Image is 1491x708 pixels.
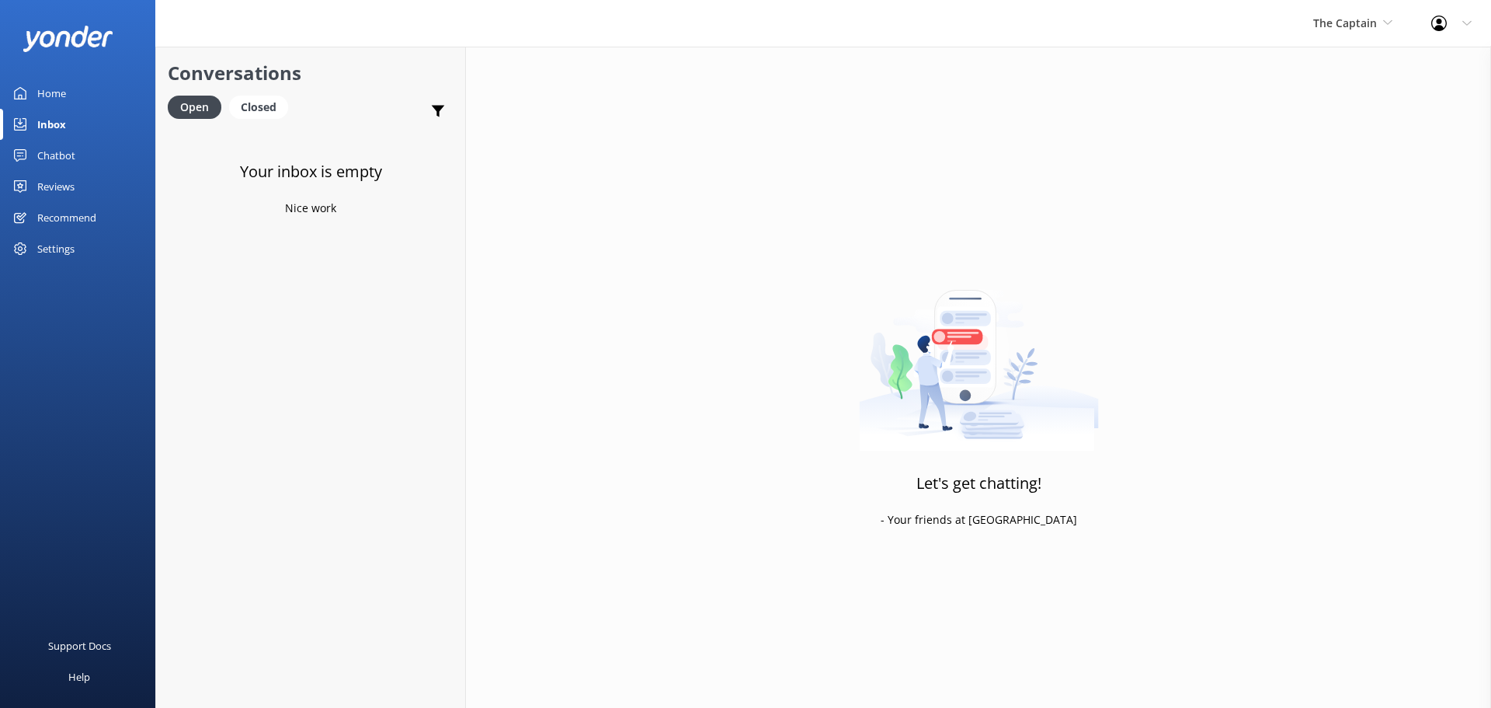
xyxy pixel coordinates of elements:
div: Reviews [37,171,75,202]
h2: Conversations [168,58,454,88]
span: The Captain [1313,16,1377,30]
div: Open [168,96,221,119]
div: Help [68,661,90,692]
a: Closed [229,98,296,115]
div: Closed [229,96,288,119]
div: Recommend [37,202,96,233]
a: Open [168,98,229,115]
p: Nice work [285,200,336,217]
div: Inbox [37,109,66,140]
div: Home [37,78,66,109]
p: - Your friends at [GEOGRAPHIC_DATA] [881,511,1077,528]
div: Chatbot [37,140,75,171]
h3: Let's get chatting! [916,471,1041,496]
h3: Your inbox is empty [240,159,382,184]
div: Settings [37,233,75,264]
div: Support Docs [48,630,111,661]
img: artwork of a man stealing a conversation from at giant smartphone [859,257,1099,452]
img: yonder-white-logo.png [23,26,113,51]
